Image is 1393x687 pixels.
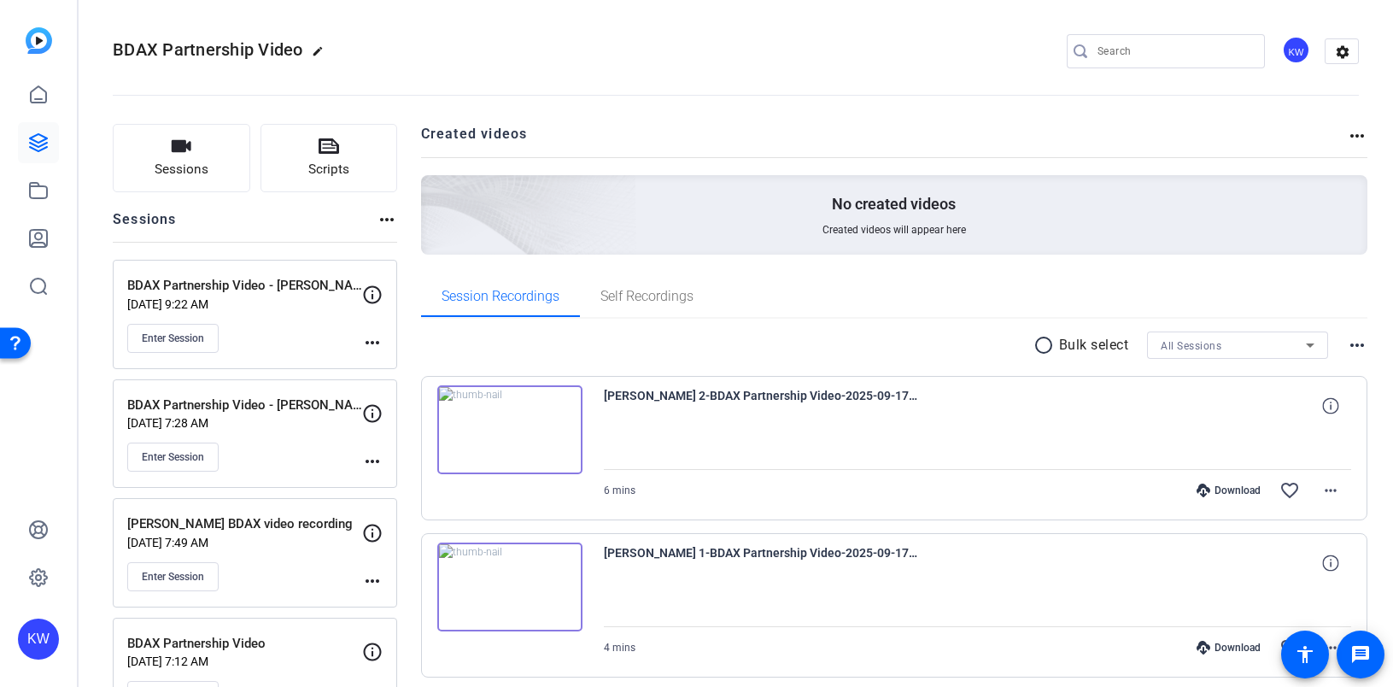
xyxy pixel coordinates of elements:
[1326,39,1360,65] mat-icon: settings
[1033,335,1059,355] mat-icon: radio_button_unchecked
[1279,637,1300,658] mat-icon: favorite_border
[1059,335,1129,355] p: Bulk select
[362,332,383,353] mat-icon: more_horiz
[18,619,59,660] div: KW
[312,45,332,66] mat-icon: edit
[604,642,635,654] span: 4 mins
[832,194,956,214] p: No created videos
[1347,126,1367,146] mat-icon: more_horiz
[142,450,204,464] span: Enter Session
[1295,644,1315,665] mat-icon: accessibility
[142,570,204,584] span: Enter Session
[822,223,966,237] span: Created videos will appear here
[260,124,398,192] button: Scripts
[377,209,397,230] mat-icon: more_horiz
[442,290,559,303] span: Session Recordings
[1282,36,1312,66] ngx-avatar: Kyle Wilson
[155,160,208,179] span: Sessions
[308,160,349,179] span: Scripts
[127,443,219,472] button: Enter Session
[127,416,362,430] p: [DATE] 7:28 AM
[604,484,635,496] span: 6 mins
[421,124,1348,157] h2: Created videos
[604,385,920,426] span: [PERSON_NAME] 2-BDAX Partnership Video-2025-09-17-11-29-30-698-0
[437,385,582,474] img: thumb-nail
[604,543,920,584] span: [PERSON_NAME] 1-BDAX Partnership Video-2025-09-17-11-24-34-924-0
[142,332,204,345] span: Enter Session
[1282,36,1310,64] div: KW
[1188,641,1269,655] div: Download
[127,324,219,353] button: Enter Session
[1320,480,1341,501] mat-icon: more_horiz
[26,27,52,54] img: blue-gradient.svg
[362,451,383,472] mat-icon: more_horiz
[1350,644,1371,665] mat-icon: message
[230,6,637,377] img: Creted videos background
[600,290,694,303] span: Self Recordings
[1161,340,1221,352] span: All Sessions
[127,634,362,654] p: BDAX Partnership Video
[127,562,219,591] button: Enter Session
[1097,41,1251,62] input: Search
[437,543,582,631] img: thumb-nail
[127,396,362,415] p: BDAX Partnership Video - [PERSON_NAME]
[127,297,362,311] p: [DATE] 9:22 AM
[127,536,362,549] p: [DATE] 7:49 AM
[362,571,383,591] mat-icon: more_horiz
[1347,335,1367,355] mat-icon: more_horiz
[127,655,362,668] p: [DATE] 7:12 AM
[1279,480,1300,501] mat-icon: favorite_border
[113,209,177,242] h2: Sessions
[127,276,362,296] p: BDAX Partnership Video - [PERSON_NAME]
[1188,484,1269,497] div: Download
[113,39,303,60] span: BDAX Partnership Video
[113,124,250,192] button: Sessions
[127,514,362,534] p: [PERSON_NAME] BDAX video recording
[1320,637,1341,658] mat-icon: more_horiz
